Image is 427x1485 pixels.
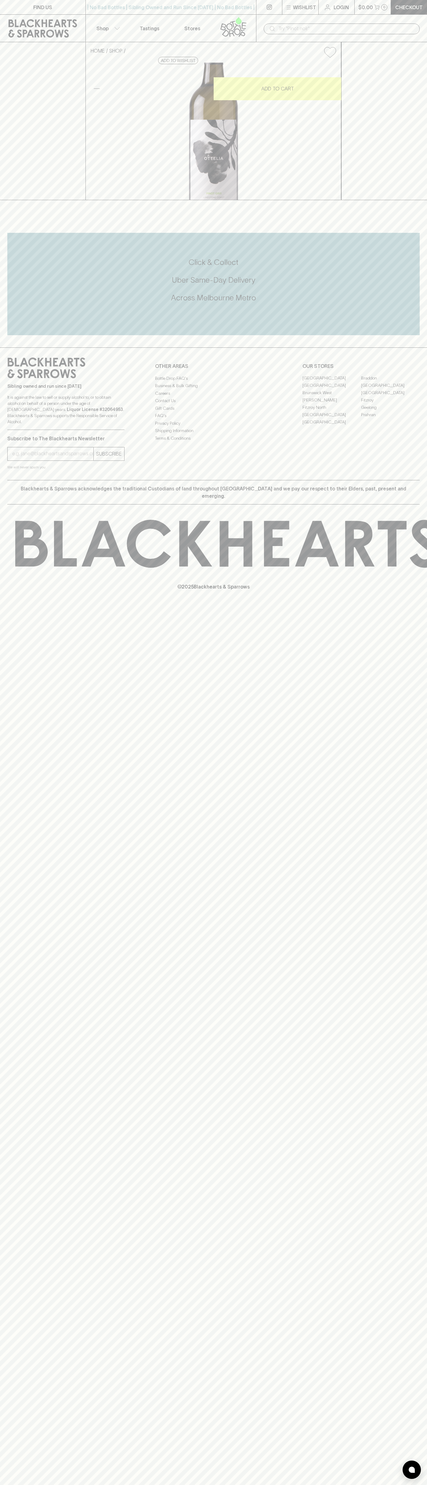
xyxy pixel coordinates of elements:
[261,85,294,92] p: ADD TO CART
[7,464,125,470] p: We will never spam you
[109,48,122,53] a: SHOP
[33,4,52,11] p: FIND US
[7,394,125,425] p: It is against the law to sell or supply alcohol to, or to obtain alcohol on behalf of a person un...
[302,404,361,411] a: Fitzroy North
[302,397,361,404] a: [PERSON_NAME]
[155,405,272,412] a: Gift Cards
[7,435,125,442] p: Subscribe to The Blackhearts Newsletter
[155,397,272,405] a: Contact Us
[7,275,420,285] h5: Uber Same-Day Delivery
[214,77,341,100] button: ADD TO CART
[278,24,415,34] input: Try "Pinot noir"
[302,362,420,370] p: OUR STORES
[86,63,341,200] img: 11213.png
[155,375,272,382] a: Bottle Drop FAQ's
[322,45,338,60] button: Add to wishlist
[128,15,171,42] a: Tastings
[94,447,124,460] button: SUBSCRIBE
[7,383,125,389] p: Sibling owned and run since [DATE]
[184,25,200,32] p: Stores
[409,1467,415,1473] img: bubble-icon
[361,375,420,382] a: Braddon
[361,389,420,397] a: [GEOGRAPHIC_DATA]
[7,293,420,303] h5: Across Melbourne Metro
[7,257,420,267] h5: Click & Collect
[155,412,272,420] a: FAQ's
[67,407,123,412] strong: Liquor License #32064953
[361,411,420,419] a: Prahran
[361,382,420,389] a: [GEOGRAPHIC_DATA]
[12,449,93,459] input: e.g. jane@blackheartsandsparrows.com.au
[302,411,361,419] a: [GEOGRAPHIC_DATA]
[140,25,159,32] p: Tastings
[395,4,423,11] p: Checkout
[12,485,415,500] p: Blackhearts & Sparrows acknowledges the traditional Custodians of land throughout [GEOGRAPHIC_DAT...
[96,25,109,32] p: Shop
[155,435,272,442] a: Terms & Conditions
[302,389,361,397] a: Brunswick West
[155,362,272,370] p: OTHER AREAS
[171,15,214,42] a: Stores
[358,4,373,11] p: $0.00
[155,382,272,390] a: Business & Bulk Gifting
[293,4,316,11] p: Wishlist
[96,450,122,457] p: SUBSCRIBE
[86,15,128,42] button: Shop
[91,48,105,53] a: HOME
[334,4,349,11] p: Login
[155,420,272,427] a: Privacy Policy
[302,382,361,389] a: [GEOGRAPHIC_DATA]
[155,427,272,435] a: Shipping Information
[155,390,272,397] a: Careers
[361,397,420,404] a: Fitzroy
[158,57,198,64] button: Add to wishlist
[361,404,420,411] a: Geelong
[302,419,361,426] a: [GEOGRAPHIC_DATA]
[383,5,385,9] p: 0
[302,375,361,382] a: [GEOGRAPHIC_DATA]
[7,233,420,335] div: Call to action block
